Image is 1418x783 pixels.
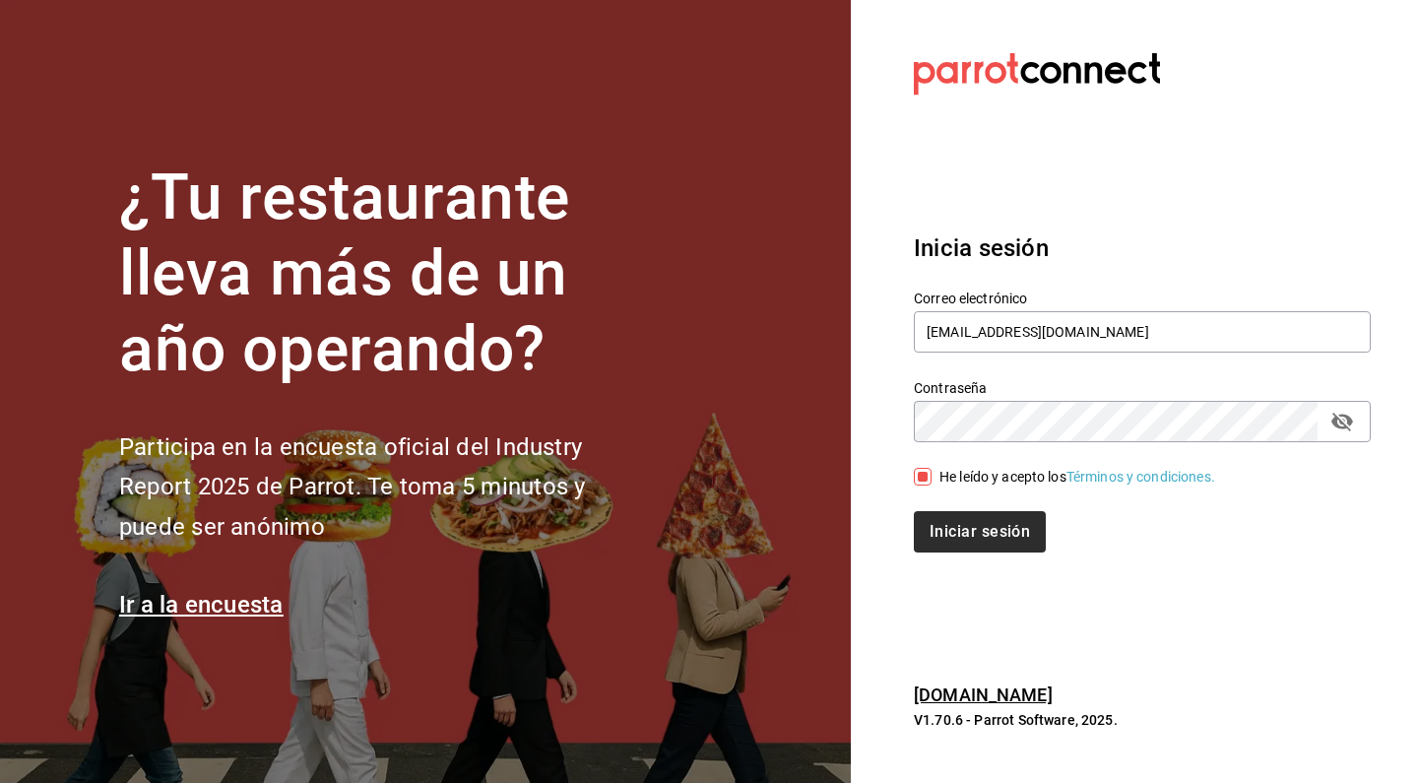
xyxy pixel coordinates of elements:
[119,427,651,548] h2: Participa en la encuesta oficial del Industry Report 2025 de Parrot. Te toma 5 minutos y puede se...
[1066,469,1215,485] a: Términos y condiciones.
[914,685,1053,705] a: [DOMAIN_NAME]
[119,161,651,387] h1: ¿Tu restaurante lleva más de un año operando?
[914,511,1046,553] button: Iniciar sesión
[914,292,1371,305] label: Correo electrónico
[1325,405,1359,438] button: passwordField
[119,591,284,619] a: Ir a la encuesta
[914,710,1371,730] p: V1.70.6 - Parrot Software, 2025.
[914,311,1371,353] input: Ingresa tu correo electrónico
[914,381,1371,395] label: Contraseña
[914,230,1371,266] h3: Inicia sesión
[939,467,1215,488] div: He leído y acepto los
